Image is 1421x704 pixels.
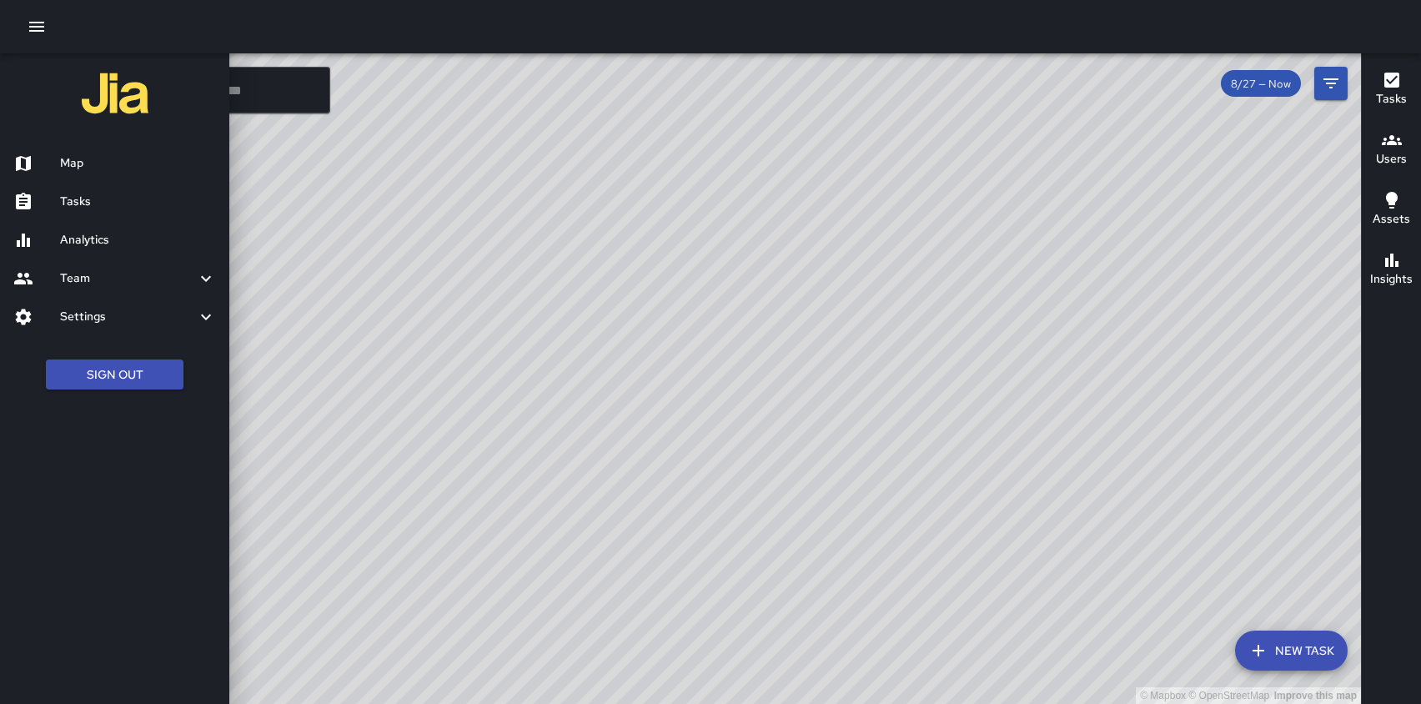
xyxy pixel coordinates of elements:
[1370,270,1413,289] h6: Insights
[82,60,148,127] img: jia-logo
[60,308,196,326] h6: Settings
[60,154,216,173] h6: Map
[1235,631,1348,671] button: New Task
[60,231,216,249] h6: Analytics
[60,193,216,211] h6: Tasks
[46,360,183,390] button: Sign Out
[60,269,196,288] h6: Team
[1376,150,1407,168] h6: Users
[1373,210,1410,229] h6: Assets
[1376,90,1407,108] h6: Tasks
